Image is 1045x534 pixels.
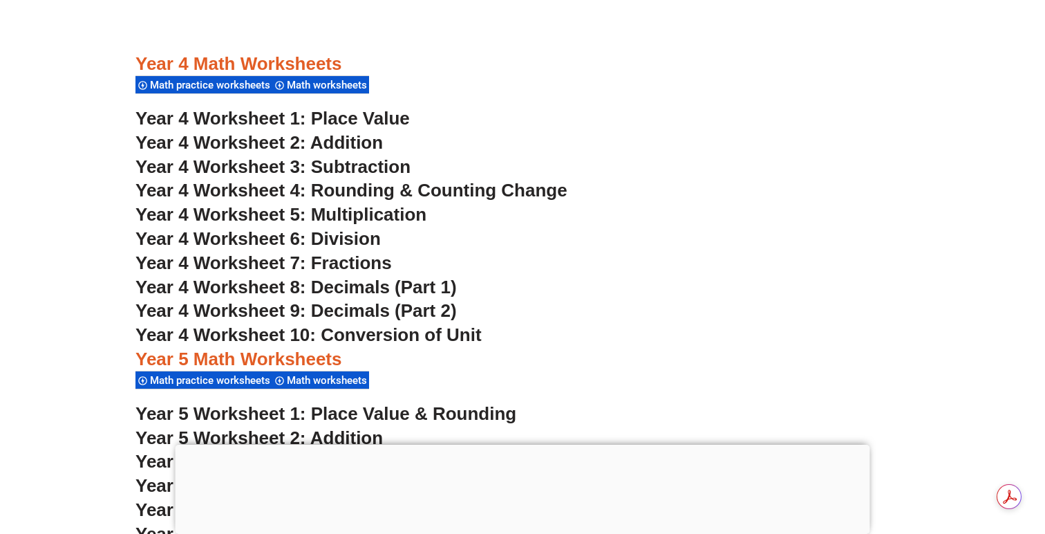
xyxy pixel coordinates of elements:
[135,427,383,448] a: Year 5 Worksheet 2: Addition
[287,374,371,387] span: Math worksheets
[135,180,567,201] a: Year 4 Worksheet 4: Rounding & Counting Change
[135,204,426,225] a: Year 4 Worksheet 5: Multiplication
[135,371,272,389] div: Math practice worksheets
[176,445,870,531] iframe: Advertisement
[135,451,411,472] a: Year 5 Worksheet 3: Subtraction
[150,79,274,91] span: Math practice worksheets
[135,156,411,177] a: Year 4 Worksheet 3: Subtraction
[135,75,272,94] div: Math practice worksheets
[135,499,381,520] a: Year 5 Worksheet 5: Division
[135,252,392,273] a: Year 4 Worksheet 7: Fractions
[135,53,910,76] h3: Year 4 Math Worksheets
[135,403,516,424] a: Year 5 Worksheet 1: Place Value & Rounding
[135,132,383,153] a: Year 4 Worksheet 2: Addition
[150,374,274,387] span: Math practice worksheets
[135,277,457,297] a: Year 4 Worksheet 8: Decimals (Part 1)
[272,75,369,94] div: Math worksheets
[135,108,410,129] a: Year 4 Worksheet 1: Place Value
[287,79,371,91] span: Math worksheets
[135,300,457,321] a: Year 4 Worksheet 9: Decimals (Part 2)
[272,371,369,389] div: Math worksheets
[976,407,1045,534] iframe: Chat Widget
[135,228,381,249] a: Year 4 Worksheet 6: Division
[135,324,482,345] a: Year 4 Worksheet 10: Conversion of Unit
[135,475,588,496] a: Year 5 Worksheet 4: Multiplication & Distributive Law
[135,348,910,371] h3: Year 5 Math Worksheets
